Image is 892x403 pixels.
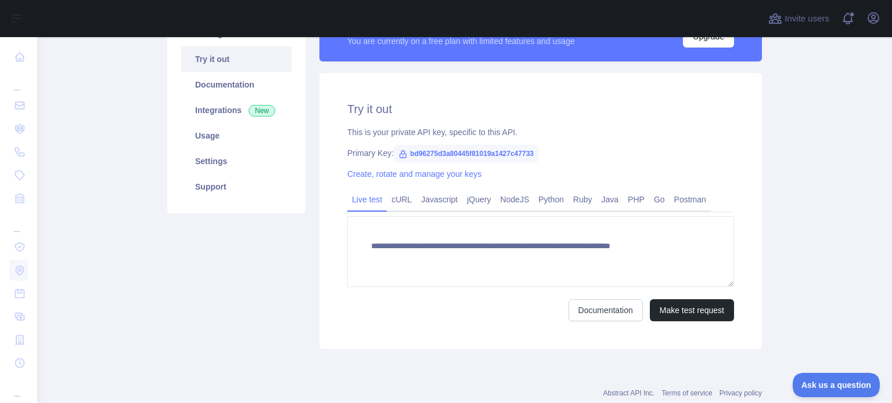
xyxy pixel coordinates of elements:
a: Live test [347,190,387,209]
span: Invite users [785,12,829,26]
a: Try it out [181,46,292,72]
a: Usage [181,123,292,148]
span: bd96275d3a80445f81019a1427c47733 [394,145,538,162]
a: Create, rotate and manage your keys [347,169,481,179]
a: Javascript [416,190,462,209]
button: Invite users [766,9,832,28]
a: Terms of service [661,389,712,397]
a: NodeJS [495,190,534,209]
a: jQuery [462,190,495,209]
div: ... [9,70,28,93]
a: Settings [181,148,292,174]
div: Primary Key: [347,147,734,159]
div: ... [9,211,28,234]
span: New [249,105,275,117]
iframe: Toggle Customer Support [793,373,880,397]
a: PHP [623,190,649,209]
a: Privacy policy [720,389,762,397]
a: Abstract API Inc. [603,389,655,397]
h2: Try it out [347,101,734,117]
a: Support [181,174,292,199]
a: Integrations New [181,97,292,123]
button: Make test request [650,299,734,321]
div: You are currently on a free plan with limited features and usage [347,35,575,47]
a: Postman [670,190,711,209]
div: This is your private API key, specific to this API. [347,126,734,138]
a: cURL [387,190,416,209]
a: Documentation [181,72,292,97]
a: Java [597,190,624,209]
div: ... [9,376,28,399]
a: Go [649,190,670,209]
a: Documentation [569,299,643,321]
a: Python [534,190,569,209]
a: Ruby [569,190,597,209]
